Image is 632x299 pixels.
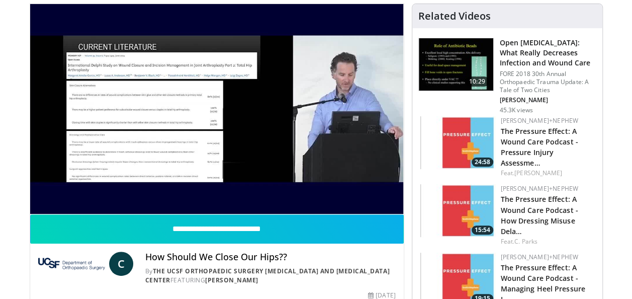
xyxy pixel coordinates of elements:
[501,253,578,261] a: [PERSON_NAME]+Nephew
[472,226,493,235] span: 15:54
[500,38,596,68] h3: Open [MEDICAL_DATA]: What Really Decreases Infection and Wound Care
[205,276,258,284] a: [PERSON_NAME]
[472,158,493,167] span: 24:58
[501,184,578,193] a: [PERSON_NAME]+Nephew
[109,252,133,276] a: C
[420,116,496,169] img: 2a658e12-bd38-46e9-9f21-8239cc81ed40.150x105_q85_crop-smart_upscale.jpg
[501,169,594,178] div: Feat.
[420,184,496,237] a: 15:54
[501,194,578,236] a: The Pressure Effect: A Wound Care Podcast - How Dressing Misuse Dela…
[514,237,537,246] a: C. Parks
[30,4,404,214] video-js: Video Player
[418,10,491,22] h4: Related Videos
[501,126,578,168] a: The Pressure Effect: A Wound Care Podcast - Pressure Injury Assessme…
[500,70,596,94] p: FORE 2018 30th Annual Orthopaedic Trauma Update: A Tale of Two Cities
[145,252,396,263] h4: How Should We Close Our Hips??
[465,77,489,87] span: 10:29
[420,184,496,237] img: 61e02083-5525-4adc-9284-c4ef5d0bd3c4.150x105_q85_crop-smart_upscale.jpg
[501,237,594,246] div: Feat.
[38,252,105,276] img: The UCSF Orthopaedic Surgery Arthritis and Joint Replacement Center
[145,267,396,285] div: By FEATURING
[514,169,562,177] a: [PERSON_NAME]
[420,116,496,169] a: 24:58
[500,106,533,114] p: 45.3K views
[419,38,493,91] img: ded7be61-cdd8-40fc-98a3-de551fea390e.150x105_q85_crop-smart_upscale.jpg
[145,267,390,284] a: The UCSF Orthopaedic Surgery [MEDICAL_DATA] and [MEDICAL_DATA] Center
[501,116,578,125] a: [PERSON_NAME]+Nephew
[418,38,596,114] a: 10:29 Open [MEDICAL_DATA]: What Really Decreases Infection and Wound Care FORE 2018 30th Annual O...
[500,96,596,104] p: [PERSON_NAME]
